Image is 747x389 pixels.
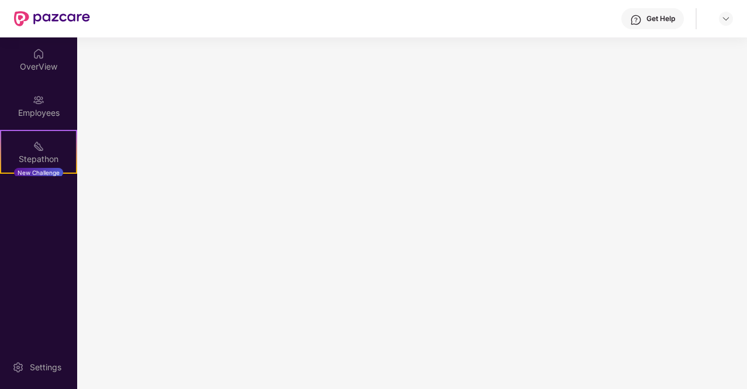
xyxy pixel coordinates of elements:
[12,362,24,373] img: svg+xml;base64,PHN2ZyBpZD0iU2V0dGluZy0yMHgyMCIgeG1sbnM9Imh0dHA6Ly93d3cudzMub3JnLzIwMDAvc3ZnIiB3aW...
[14,168,63,177] div: New Challenge
[14,11,90,26] img: New Pazcare Logo
[33,94,44,106] img: svg+xml;base64,PHN2ZyBpZD0iRW1wbG95ZWVzIiB4bWxucz0iaHR0cDovL3d3dy53My5vcmcvMjAwMC9zdmciIHdpZHRoPS...
[721,14,731,23] img: svg+xml;base64,PHN2ZyBpZD0iRHJvcGRvd24tMzJ4MzIiIHhtbG5zPSJodHRwOi8vd3d3LnczLm9yZy8yMDAwL3N2ZyIgd2...
[630,14,642,26] img: svg+xml;base64,PHN2ZyBpZD0iSGVscC0zMngzMiIgeG1sbnM9Imh0dHA6Ly93d3cudzMub3JnLzIwMDAvc3ZnIiB3aWR0aD...
[26,362,65,373] div: Settings
[1,153,76,165] div: Stepathon
[33,140,44,152] img: svg+xml;base64,PHN2ZyB4bWxucz0iaHR0cDovL3d3dy53My5vcmcvMjAwMC9zdmciIHdpZHRoPSIyMSIgaGVpZ2h0PSIyMC...
[33,48,44,60] img: svg+xml;base64,PHN2ZyBpZD0iSG9tZSIgeG1sbnM9Imh0dHA6Ly93d3cudzMub3JnLzIwMDAvc3ZnIiB3aWR0aD0iMjAiIG...
[646,14,675,23] div: Get Help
